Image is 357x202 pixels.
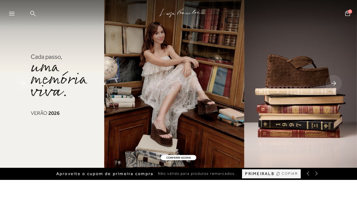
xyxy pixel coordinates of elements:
[245,171,274,176] span: PRIMEIRALB
[348,9,352,14] span: 0
[343,10,352,18] button: 0
[158,171,236,176] span: Não válido para produtos remarcados.
[56,171,154,176] span: Aproveite o cupom de primeira compra
[282,171,298,177] span: COPIAR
